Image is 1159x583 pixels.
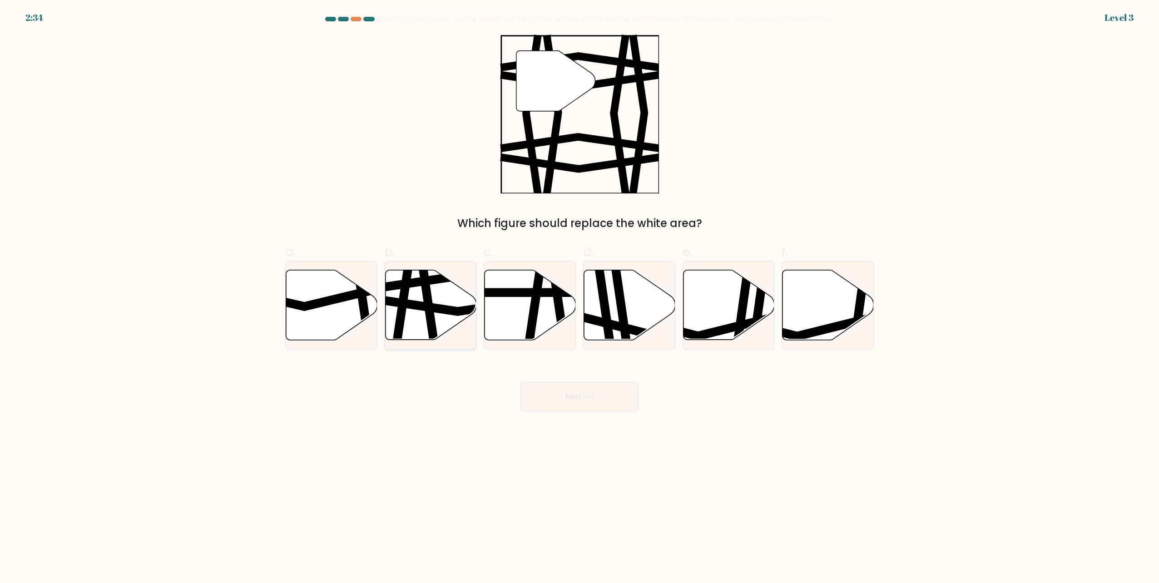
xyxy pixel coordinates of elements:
span: c. [484,243,494,261]
span: e. [683,243,693,261]
div: Level 3 [1105,11,1134,25]
div: Which figure should replace the white area? [291,215,868,232]
span: d. [583,243,594,261]
span: f. [782,243,788,261]
span: b. [385,243,396,261]
span: a. [285,243,296,261]
g: " [516,51,595,111]
div: 2:34 [25,11,43,25]
button: Next [520,382,639,411]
